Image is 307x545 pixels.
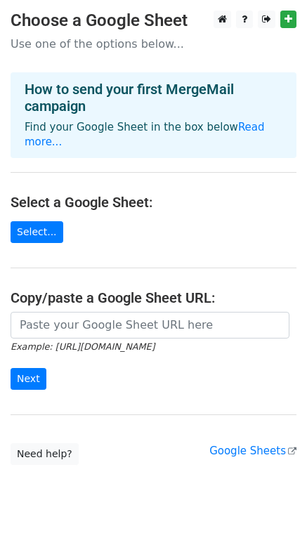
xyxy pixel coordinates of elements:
p: Use one of the options below... [11,37,296,51]
h3: Choose a Google Sheet [11,11,296,31]
a: Need help? [11,443,79,465]
input: Paste your Google Sheet URL here [11,312,289,339]
h4: Select a Google Sheet: [11,194,296,211]
small: Example: [URL][DOMAIN_NAME] [11,341,155,352]
h4: How to send your first MergeMail campaign [25,81,282,114]
a: Read more... [25,121,265,148]
a: Select... [11,221,63,243]
h4: Copy/paste a Google Sheet URL: [11,289,296,306]
a: Google Sheets [209,445,296,457]
p: Find your Google Sheet in the box below [25,120,282,150]
input: Next [11,368,46,390]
